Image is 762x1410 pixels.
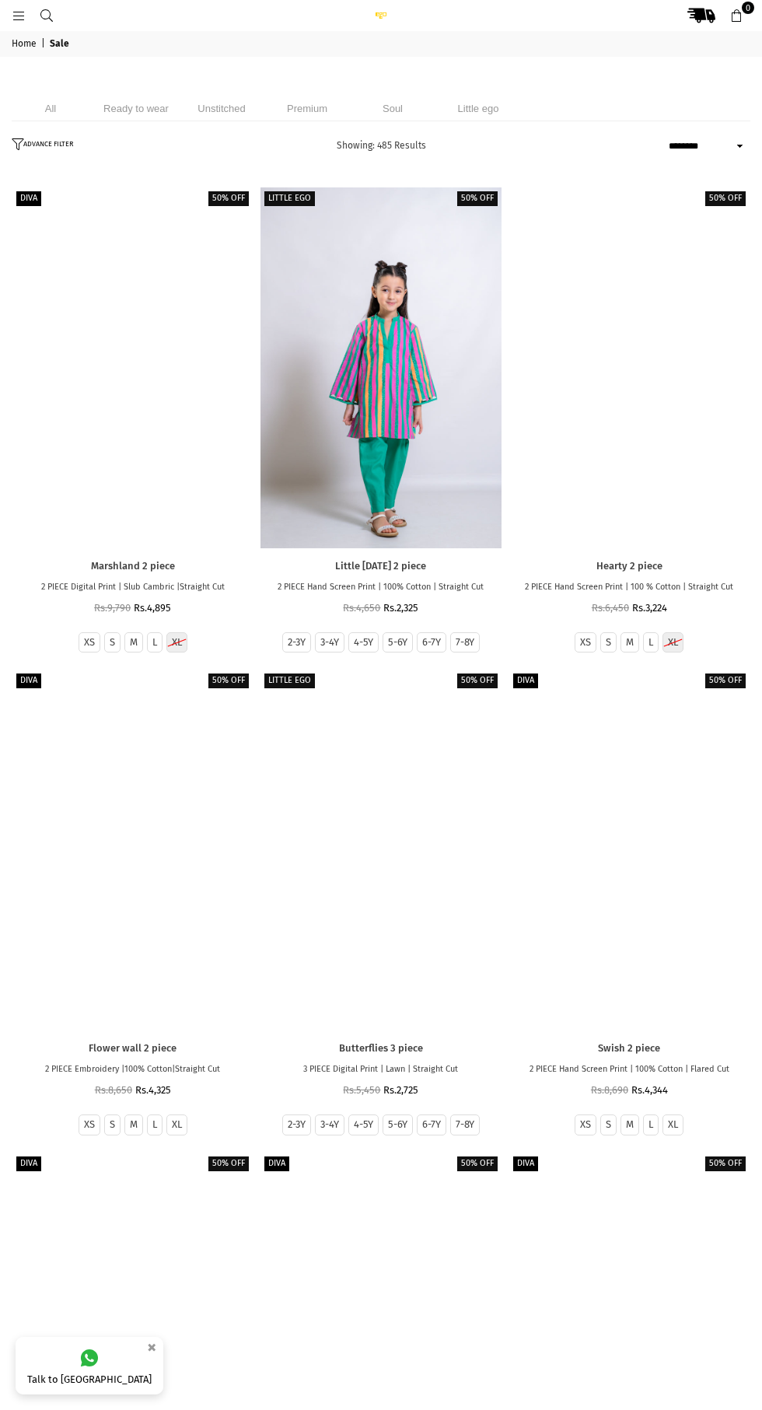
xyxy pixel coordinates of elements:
a: 2-3Y [288,636,306,649]
label: Little EGO [264,191,315,206]
a: Butterflies 3 piece [260,670,501,1030]
label: Diva [513,1156,538,1171]
label: M [130,636,138,649]
label: XS [580,1118,591,1132]
label: XL [668,1118,678,1132]
label: 50% off [457,674,498,688]
span: Rs.5,450 [343,1084,380,1096]
label: Diva [16,674,41,688]
li: Little ego [439,96,517,121]
a: Marshland 2 piece [12,187,253,548]
label: 6-7Y [422,1118,441,1132]
a: XL [172,1118,182,1132]
label: Little EGO [264,674,315,688]
p: 2 PIECE Hand Screen Print | 100% Cotton | Flared Cut [509,1063,750,1076]
label: 4-5Y [354,1118,373,1132]
a: Talk to [GEOGRAPHIC_DATA] [16,1337,163,1394]
label: 3-4Y [320,1118,339,1132]
label: Diva [16,1156,41,1171]
a: Little [DATE] 2 piece [260,560,501,573]
span: Showing: 485 Results [337,140,426,151]
p: 3 PIECE Digital Print | Lawn | Straight Cut [260,1063,501,1076]
label: 7-8Y [456,1118,474,1132]
span: Rs.4,650 [343,602,380,614]
span: Rs.6,450 [592,602,629,614]
a: L [648,1118,653,1132]
button: ADVANCE FILTER [12,138,77,154]
label: Diva [513,674,538,688]
span: Rs.3,224 [632,602,667,614]
label: S [110,636,115,649]
span: Rs.9,790 [94,602,131,614]
a: Butterflies 3 piece [260,1042,501,1055]
label: 50% off [208,1156,249,1171]
label: M [626,636,634,649]
a: 4-5Y [354,636,373,649]
label: 50% off [457,191,498,206]
label: S [606,1118,611,1132]
li: Premium [268,96,346,121]
span: Rs.4,325 [135,1084,171,1096]
label: M [130,1118,138,1132]
p: 2 PIECE Hand Screen Print | 100 % Cotton | Straight Cut [509,581,750,594]
label: S [606,636,611,649]
img: Ego [365,12,397,19]
label: 50% off [705,191,746,206]
span: Rs.8,650 [95,1084,132,1096]
span: Rs.8,690 [591,1084,628,1096]
label: 5-6Y [388,636,407,649]
label: M [626,1118,634,1132]
a: Hearty 2 piece [509,187,750,548]
a: Menu [5,9,33,21]
p: 2 PIECE Digital Print | Slub Cambric |Straight Cut [12,581,253,594]
span: Rs.2,725 [383,1084,418,1096]
span: Rs.4,344 [631,1084,668,1096]
label: XS [84,1118,95,1132]
a: S [110,1118,115,1132]
li: Soul [354,96,432,121]
label: L [152,1118,157,1132]
span: | [41,38,47,51]
a: Little Carnival 2 piece [260,187,501,548]
a: Swish 2 piece [509,670,750,1030]
a: Marshland 2 piece [12,560,253,573]
p: 2 PIECE Hand Screen Print | 100% Cotton | Straight Cut [260,581,501,594]
label: 6-7Y [422,636,441,649]
label: XL [668,636,678,649]
button: × [142,1335,161,1360]
a: Hearty 2 piece [509,560,750,573]
label: XS [84,636,95,649]
a: Flower wall 2 piece [12,1042,253,1055]
label: 50% off [457,1156,498,1171]
label: 7-8Y [456,636,474,649]
p: 2 PIECE Embroidery |100% Cotton|Straight Cut [12,1063,253,1076]
label: 3-4Y [320,636,339,649]
a: Search [33,9,61,21]
label: 50% off [705,674,746,688]
span: Rs.4,895 [134,602,171,614]
li: Unstitched [183,96,260,121]
li: All [12,96,89,121]
span: Rs.2,325 [383,602,418,614]
label: 50% off [705,1156,746,1171]
a: 5-6Y [388,1118,407,1132]
label: Diva [16,191,41,206]
a: XS [580,636,591,649]
label: 2-3Y [288,1118,306,1132]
